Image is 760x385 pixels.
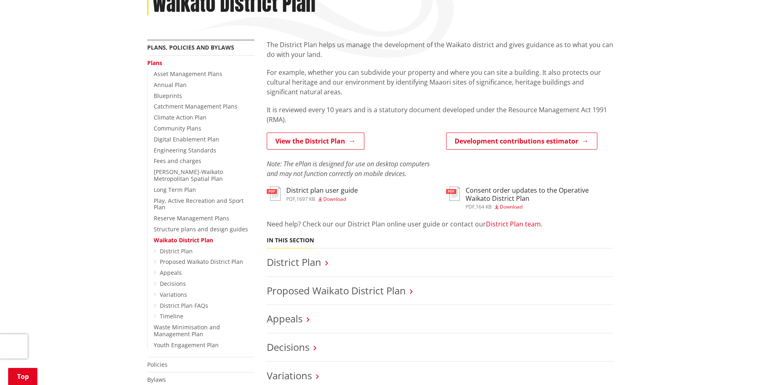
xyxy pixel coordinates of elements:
a: District Plan [160,247,193,255]
a: Waste Minimisation and Management Plan [154,323,220,338]
a: Policies [147,361,168,368]
a: Variations [267,369,312,382]
p: It is reviewed every 10 years and is a statutory document developed under the Resource Management... [267,105,613,124]
a: Plans [147,59,162,67]
a: Development contributions estimator [446,133,597,150]
a: Decisions [160,280,186,287]
img: document-pdf.svg [446,187,460,201]
a: Blueprints [154,92,182,100]
h5: In this section [267,237,314,244]
a: District Plan team. [486,220,542,228]
a: District Plan FAQs [160,302,208,309]
a: Appeals [267,312,303,325]
div: , [466,204,613,209]
a: Long Term Plan [154,186,196,194]
a: Consent order updates to the Operative Waikato District Plan pdf,164 KB Download [446,187,613,209]
p: The District Plan helps us manage the development of the Waikato district and gives guidance as t... [267,40,613,59]
a: Plans, policies and bylaws [147,44,234,51]
h3: District plan user guide [286,187,358,194]
span: pdf [286,196,295,202]
a: Annual Plan [154,81,187,89]
a: Community Plans [154,124,201,132]
span: 164 KB [476,203,492,210]
a: Waikato District Plan [154,236,213,244]
a: Fees and charges [154,157,201,165]
a: Engineering Standards [154,146,216,154]
img: document-pdf.svg [267,187,281,201]
a: Climate Action Plan [154,113,207,121]
a: Proposed Waikato District Plan [267,284,406,297]
a: Bylaws [147,376,166,383]
a: Youth Engagement Plan [154,341,219,349]
a: Timeline [160,312,183,320]
div: , [286,197,358,202]
em: Note: The ePlan is designed for use on desktop computers and may not function correctly on mobile... [267,159,430,178]
a: Asset Management Plans [154,70,222,78]
a: Digital Enablement Plan [154,135,219,143]
h3: Consent order updates to the Operative Waikato District Plan [466,187,613,202]
a: Play, Active Recreation and Sport Plan [154,197,244,211]
a: [PERSON_NAME]-Waikato Metropolitan Spatial Plan [154,168,223,183]
a: Reserve Management Plans [154,214,229,222]
a: View the District Plan [267,133,364,150]
iframe: Messenger Launcher [723,351,752,380]
a: Variations [160,291,187,298]
a: Catchment Management Plans [154,102,237,110]
span: Download [500,203,523,210]
a: Proposed Waikato District Plan [160,258,243,265]
a: Appeals [160,269,182,276]
span: 1697 KB [296,196,315,202]
p: For example, whether you can subdivide your property and where you can site a building. It also p... [267,67,613,97]
span: pdf [466,203,475,210]
a: Decisions [267,340,309,354]
a: Structure plans and design guides [154,225,248,233]
p: Need help? Check our our District Plan online user guide or contact our [267,219,613,229]
span: Download [323,196,346,202]
a: Top [8,368,37,385]
a: District Plan [267,255,321,269]
a: District plan user guide pdf,1697 KB Download [267,187,358,201]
